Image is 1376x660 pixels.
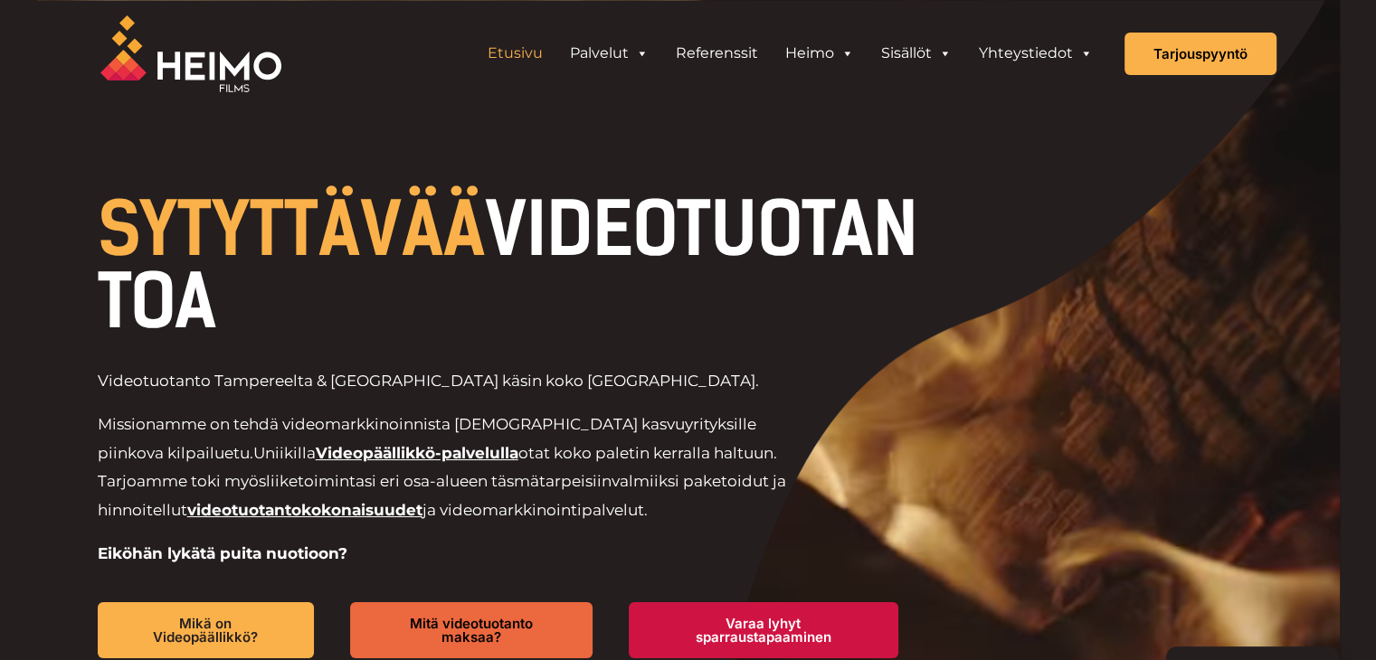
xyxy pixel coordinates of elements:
[658,617,869,644] span: Varaa lyhyt sparraustapaaminen
[465,35,1115,71] aside: Header Widget 1
[379,617,563,644] span: Mitä videotuotanto maksaa?
[772,35,868,71] a: Heimo
[474,35,556,71] a: Etusivu
[662,35,772,71] a: Referenssit
[422,501,648,519] span: ja videomarkkinointipalvelut.
[100,15,281,92] img: Heimo Filmsin logo
[98,367,811,396] p: Videotuotanto Tampereelta & [GEOGRAPHIC_DATA] käsin koko [GEOGRAPHIC_DATA].
[187,501,422,519] a: videotuotantokokonaisuudet
[266,472,612,490] span: liiketoimintasi eri osa-alueen täsmätarpeisiin
[965,35,1106,71] a: Yhteystiedot
[98,410,811,524] p: Missionamme on tehdä videomarkkinoinnista [DEMOGRAPHIC_DATA] kasvuyrityksille piinkova kilpailuetu.
[1125,33,1276,75] a: Tarjouspyyntö
[629,602,898,658] a: Varaa lyhyt sparraustapaaminen
[350,602,592,658] a: Mitä videotuotanto maksaa?
[316,444,518,462] a: Videopäällikkö-palvelulla
[127,617,286,644] span: Mikä on Videopäällikkö?
[98,186,485,273] span: SYTYTTÄVÄÄ
[98,602,315,658] a: Mikä on Videopäällikkö?
[98,472,786,519] span: valmiiksi paketoidut ja hinnoitellut
[253,444,316,462] span: Uniikilla
[556,35,662,71] a: Palvelut
[98,193,935,338] h1: VIDEOTUOTANTOA
[98,544,347,562] strong: Eiköhän lykätä puita nuotioon?
[868,35,965,71] a: Sisällöt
